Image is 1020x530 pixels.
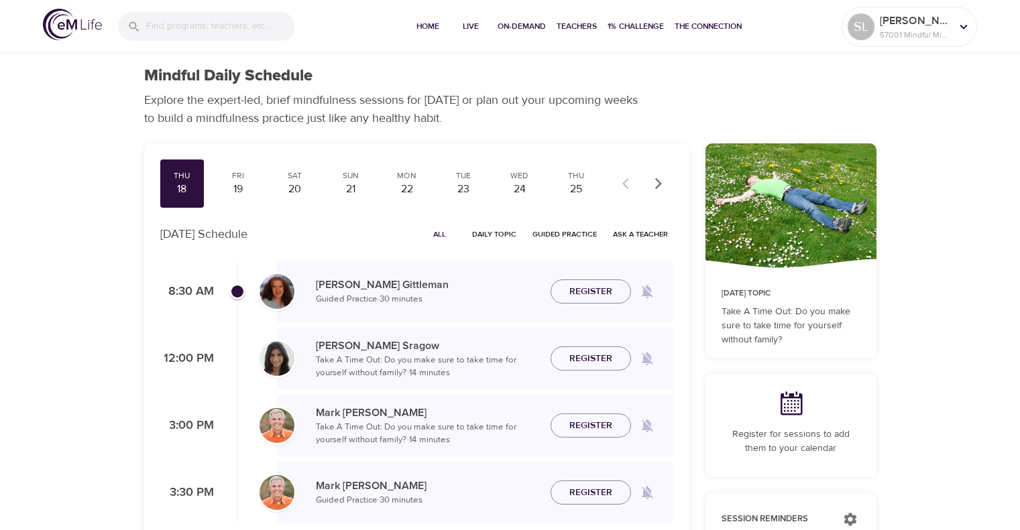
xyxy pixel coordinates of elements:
div: Tue [447,170,480,182]
span: Home [412,19,444,34]
p: Guided Practice · 30 minutes [316,293,540,306]
span: 1% Challenge [608,19,664,34]
span: Remind me when a class goes live every Thursday at 3:00 PM [631,409,663,442]
p: [PERSON_NAME] Sragow [316,338,540,354]
p: [PERSON_NAME] [880,13,951,29]
div: 23 [447,182,480,197]
div: Thu [559,170,593,182]
button: Register [551,346,631,371]
p: 12:00 PM [160,350,214,368]
img: Mark_Pirtle-min.jpg [260,475,294,510]
p: [DATE] Topic [722,287,860,300]
div: 20 [278,182,311,197]
div: Sat [278,170,311,182]
img: Mark_Pirtle-min.jpg [260,408,294,443]
span: The Connection [675,19,742,34]
span: On-Demand [498,19,546,34]
p: Session Reminders [722,513,830,526]
button: Register [551,413,631,438]
div: Thu [166,170,199,182]
h1: Mindful Daily Schedule [144,66,313,86]
span: Register [569,417,612,434]
p: Mark [PERSON_NAME] [316,405,540,421]
div: 21 [334,182,367,197]
span: Remind me when a class goes live every Thursday at 12:00 PM [631,342,663,375]
button: Guided Practice [527,224,602,245]
span: Register [569,484,612,501]
span: Remind me when a class goes live every Thursday at 8:30 AM [631,275,663,308]
p: Take A Time Out: Do you make sure to take time for yourself without family? · 14 minutes [316,421,540,447]
button: Daily Topic [467,224,522,245]
div: Wed [503,170,536,182]
p: 8:30 AM [160,283,214,301]
p: Register for sessions to add them to your calendar [722,427,860,456]
p: 3:00 PM [160,417,214,435]
div: 24 [503,182,536,197]
img: Cindy2%20031422%20blue%20filter%20hi-res.jpg [260,274,294,309]
span: Guided Practice [532,228,597,241]
p: Explore the expert-led, brief mindfulness sessions for [DATE] or plan out your upcoming weeks to ... [144,91,647,127]
div: 19 [221,182,255,197]
img: logo [43,9,102,40]
span: Register [569,350,612,367]
span: Live [455,19,487,34]
div: Fri [221,170,255,182]
button: All [418,224,461,245]
div: SL [848,13,874,40]
p: [DATE] Schedule [160,225,247,243]
p: 57001 Mindful Minutes [880,29,951,41]
div: Mon [390,170,424,182]
p: 3:30 PM [160,484,214,502]
div: 22 [390,182,424,197]
p: Mark [PERSON_NAME] [316,478,540,494]
span: Register [569,283,612,300]
button: Ask a Teacher [608,224,673,245]
p: Take A Time Out: Do you make sure to take time for yourself without family? [722,305,860,347]
span: Ask a Teacher [613,228,668,241]
div: 25 [559,182,593,197]
div: 18 [166,182,199,197]
div: Sun [334,170,367,182]
p: Guided Practice · 30 minutes [316,494,540,507]
input: Find programs, teachers, etc... [146,12,295,41]
button: Register [551,279,631,304]
button: Register [551,480,631,505]
span: Daily Topic [472,228,516,241]
p: [PERSON_NAME] Gittleman [316,277,540,293]
span: All [424,228,456,241]
span: Teachers [557,19,597,34]
p: Take A Time Out: Do you make sure to take time for yourself without family? · 14 minutes [316,354,540,380]
span: Remind me when a class goes live every Thursday at 3:30 PM [631,476,663,509]
img: Lara_Sragow-min.jpg [260,341,294,376]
